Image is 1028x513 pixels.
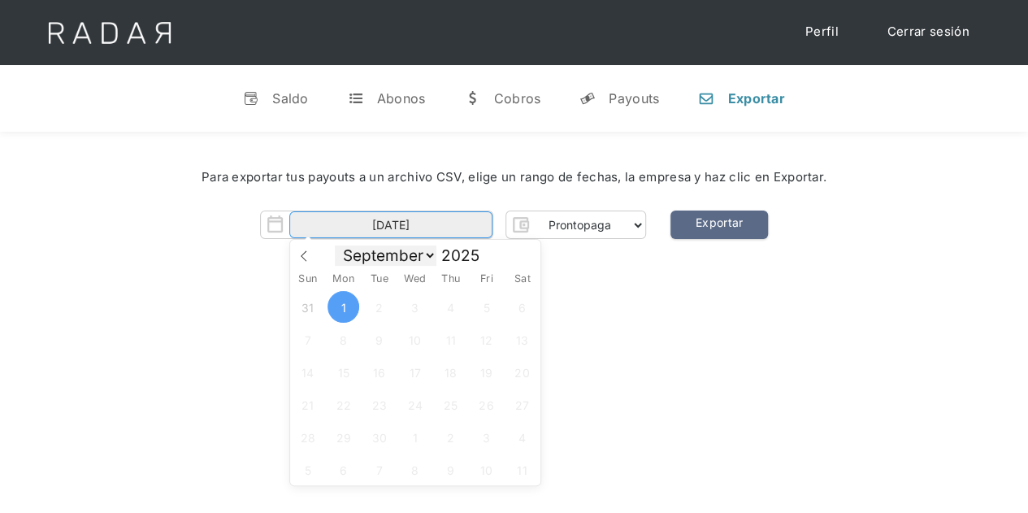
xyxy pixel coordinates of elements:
[493,90,540,107] div: Cobros
[292,454,323,485] span: October 5, 2025
[327,389,359,420] span: September 22, 2025
[363,389,395,420] span: September 23, 2025
[727,90,784,107] div: Exportar
[397,274,433,285] span: Wed
[327,356,359,388] span: September 15, 2025
[469,274,505,285] span: Fri
[399,356,431,388] span: September 17, 2025
[436,246,495,265] input: Year
[260,211,646,239] form: Form
[505,274,540,285] span: Sat
[292,421,323,453] span: September 28, 2025
[49,168,979,187] div: Para exportar tus payouts a un archivo CSV, elige un rango de fechas, la empresa y haz clic en Ex...
[292,356,323,388] span: September 14, 2025
[871,16,986,48] a: Cerrar sesión
[506,421,538,453] span: October 4, 2025
[292,389,323,420] span: September 21, 2025
[506,389,538,420] span: September 27, 2025
[433,274,469,285] span: Thu
[435,454,466,485] span: October 9, 2025
[471,454,502,485] span: October 10, 2025
[327,291,359,323] span: September 1, 2025
[327,454,359,485] span: October 6, 2025
[377,90,426,107] div: Abonos
[292,324,323,355] span: September 7, 2025
[399,324,431,355] span: September 10, 2025
[399,454,431,485] span: October 8, 2025
[435,324,466,355] span: September 11, 2025
[326,274,362,285] span: Mon
[399,389,431,420] span: September 24, 2025
[327,421,359,453] span: September 29, 2025
[399,421,431,453] span: October 1, 2025
[471,324,502,355] span: September 12, 2025
[471,389,502,420] span: September 26, 2025
[435,291,466,323] span: September 4, 2025
[435,421,466,453] span: October 2, 2025
[243,90,259,107] div: v
[363,291,395,323] span: September 2, 2025
[348,90,364,107] div: t
[435,389,466,420] span: September 25, 2025
[362,274,397,285] span: Tue
[363,324,395,355] span: September 9, 2025
[363,356,395,388] span: September 16, 2025
[506,356,538,388] span: September 20, 2025
[789,16,855,48] a: Perfil
[327,324,359,355] span: September 8, 2025
[272,90,309,107] div: Saldo
[506,324,538,355] span: September 13, 2025
[670,211,768,239] a: Exportar
[471,356,502,388] span: September 19, 2025
[471,291,502,323] span: September 5, 2025
[290,274,326,285] span: Sun
[506,454,538,485] span: October 11, 2025
[464,90,480,107] div: w
[698,90,714,107] div: n
[399,291,431,323] span: September 3, 2025
[363,421,395,453] span: September 30, 2025
[335,246,436,266] select: Month
[363,454,395,485] span: October 7, 2025
[471,421,502,453] span: October 3, 2025
[579,90,596,107] div: y
[435,356,466,388] span: September 18, 2025
[506,291,538,323] span: September 6, 2025
[609,90,659,107] div: Payouts
[292,291,323,323] span: August 31, 2025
